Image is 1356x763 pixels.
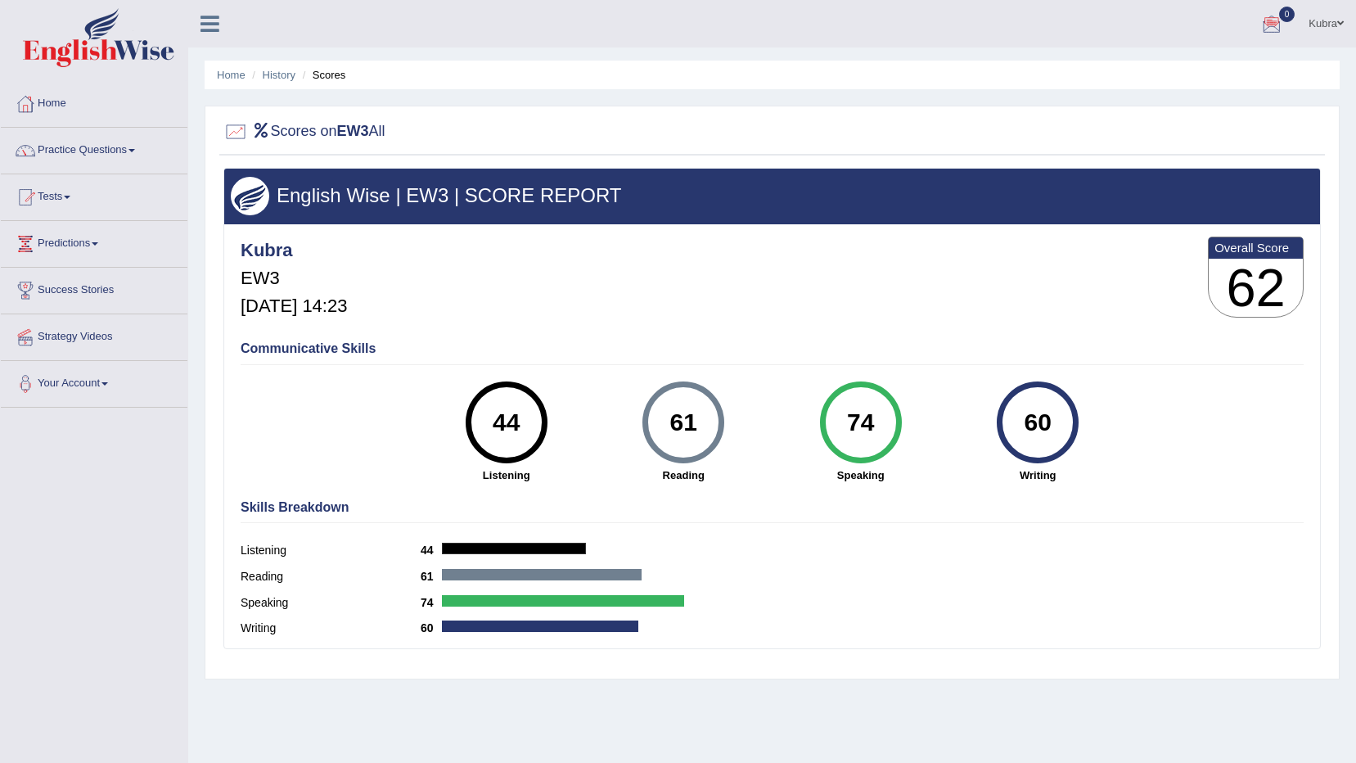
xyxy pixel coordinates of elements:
strong: Speaking [781,467,942,483]
div: 61 [654,388,714,457]
b: 60 [421,621,442,634]
b: Overall Score [1214,241,1297,255]
label: Reading [241,568,421,585]
strong: Reading [603,467,764,483]
h5: EW3 [241,269,347,288]
b: EW3 [337,123,369,139]
a: Home [217,69,246,81]
h2: Scores on All [223,120,385,144]
b: 61 [421,570,442,583]
h4: Communicative Skills [241,341,1304,356]
a: Your Account [1,361,187,402]
span: 0 [1279,7,1295,22]
label: Listening [241,542,421,559]
div: 44 [476,388,536,457]
div: 74 [831,388,890,457]
label: Speaking [241,594,421,612]
li: Scores [299,67,346,83]
strong: Writing [957,467,1119,483]
a: Predictions [1,221,187,262]
h3: English Wise | EW3 | SCORE REPORT [231,185,1313,206]
a: Success Stories [1,268,187,309]
h5: [DATE] 14:23 [241,296,347,316]
b: 74 [421,596,442,609]
b: 44 [421,544,442,557]
h4: Skills Breakdown [241,500,1304,515]
strong: Listening [426,467,588,483]
a: Home [1,81,187,122]
a: Strategy Videos [1,314,187,355]
h3: 62 [1209,259,1303,318]
div: 60 [1008,388,1068,457]
h4: Kubra [241,241,347,260]
a: Tests [1,174,187,215]
a: Practice Questions [1,128,187,169]
a: History [263,69,295,81]
img: wings.png [231,177,269,215]
label: Writing [241,620,421,637]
